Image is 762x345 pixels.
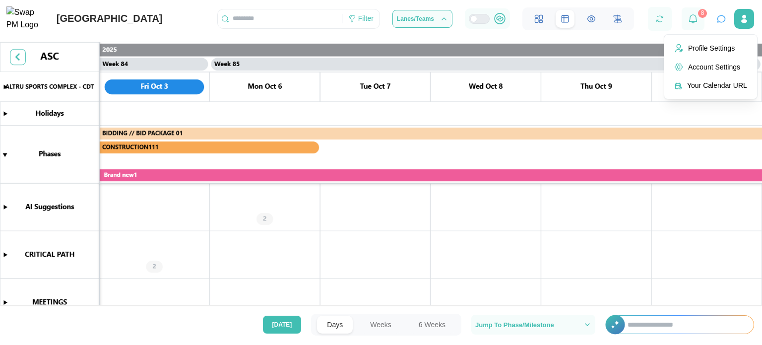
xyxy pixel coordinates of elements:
[358,13,374,24] div: Filter
[714,12,728,26] button: Open project assistant
[698,9,707,18] div: 8
[653,12,667,26] button: Refresh Grid
[317,316,353,334] button: Days
[687,81,747,89] div: Your Calendar URL
[688,63,747,71] div: Account Settings
[6,6,47,31] img: Swap PM Logo
[397,16,434,22] span: Lanes/Teams
[272,316,292,333] span: [DATE]
[57,11,163,26] div: [GEOGRAPHIC_DATA]
[688,44,747,52] div: Profile Settings
[409,316,455,334] button: 6 Weeks
[475,322,554,328] span: Jump To Phase/Milestone
[360,316,401,334] button: Weeks
[605,315,754,334] div: +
